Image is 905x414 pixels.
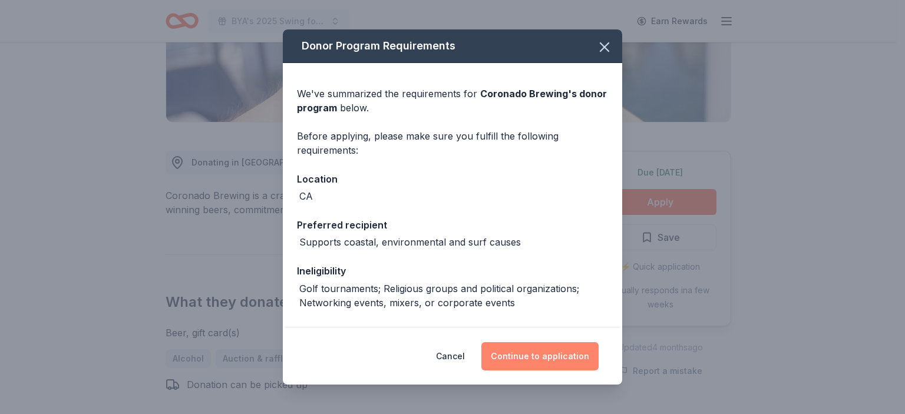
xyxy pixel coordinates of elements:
div: Before applying, please make sure you fulfill the following requirements: [297,129,608,157]
button: Cancel [436,342,465,370]
div: CA [299,189,313,203]
div: Legal [297,324,608,339]
button: Continue to application [481,342,599,370]
div: Location [297,171,608,187]
div: Donor Program Requirements [283,29,622,63]
div: Golf tournaments; Religious groups and political organizations; Networking events, mixers, or cor... [299,281,608,310]
div: Preferred recipient [297,217,608,233]
div: Supports coastal, environmental and surf causes [299,235,521,249]
div: Ineligibility [297,263,608,279]
div: We've summarized the requirements for below. [297,87,608,115]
